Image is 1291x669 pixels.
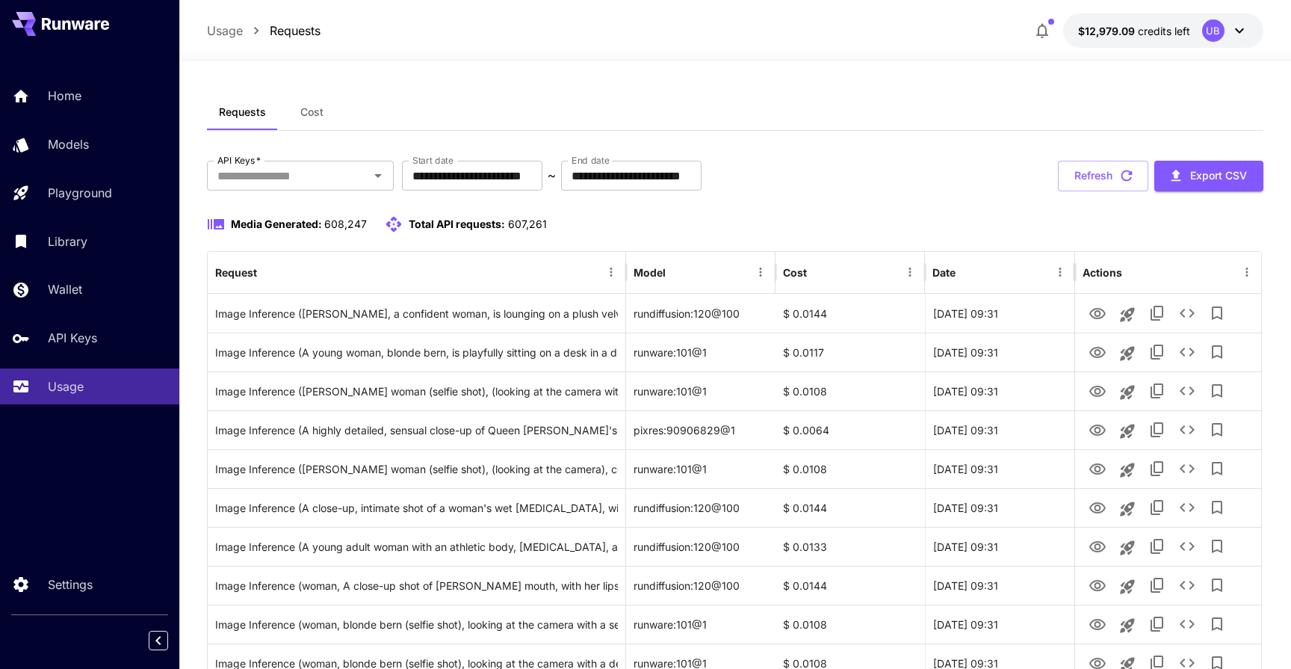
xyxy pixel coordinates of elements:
div: $ 0.0144 [775,294,925,333]
button: Add to library [1202,415,1232,445]
button: Copy TaskUUID [1142,454,1172,484]
div: Click to copy prompt [215,489,618,527]
div: $ 0.0108 [775,449,925,488]
nav: breadcrumb [207,22,321,40]
button: Menu [750,262,771,283]
span: Cost [300,105,323,119]
div: $12,979.08986 [1078,23,1190,39]
div: $ 0.0144 [775,488,925,527]
button: Launch in playground [1112,416,1142,446]
button: View [1083,531,1112,561]
button: Launch in playground [1112,339,1142,369]
span: 607,261 [508,218,547,230]
p: API Keys [48,329,97,347]
span: Media Generated: [231,218,322,230]
p: Playground [48,184,112,202]
button: Sort [258,262,279,283]
div: 29 Sep, 2025 09:31 [925,410,1074,449]
div: runware:101@1 [626,372,775,410]
span: Requests [219,105,266,119]
button: See details [1172,454,1202,484]
button: Add to library [1202,493,1232,522]
button: Copy TaskUUID [1142,298,1172,328]
div: rundiffusion:120@100 [626,527,775,566]
div: 29 Sep, 2025 09:31 [925,372,1074,410]
span: credits left [1138,25,1190,37]
p: ~ [548,167,556,185]
div: Click to copy prompt [215,450,618,488]
span: Total API requests: [409,218,505,230]
button: View [1083,453,1112,484]
p: Requests [270,22,321,40]
div: runware:101@1 [626,605,775,644]
button: View [1083,375,1112,406]
button: Refresh [1058,161,1148,191]
div: 29 Sep, 2025 09:31 [925,605,1074,644]
div: Request [215,266,257,279]
button: Menu [601,262,622,283]
button: Launch in playground [1112,455,1142,485]
div: $ 0.0117 [775,333,925,372]
div: $ 0.0108 [775,605,925,644]
div: Click to copy prompt [215,567,618,605]
button: Add to library [1202,298,1232,328]
button: View [1083,336,1112,367]
button: Launch in playground [1112,300,1142,330]
label: API Keys [217,154,261,167]
p: Usage [48,377,84,395]
div: UB [1202,19,1225,42]
div: rundiffusion:120@100 [626,488,775,527]
div: rundiffusion:120@100 [626,566,775,605]
button: See details [1172,531,1202,561]
button: See details [1172,298,1202,328]
div: Click to copy prompt [215,411,618,449]
button: View [1083,492,1112,522]
div: Model [634,266,666,279]
a: Usage [207,22,243,40]
button: Menu [1050,262,1071,283]
p: Home [48,87,81,105]
button: Sort [808,262,829,283]
button: Open [368,165,388,186]
button: View [1083,608,1112,639]
p: Wallet [48,280,82,298]
div: 29 Sep, 2025 09:31 [925,488,1074,527]
div: Click to copy prompt [215,372,618,410]
div: 29 Sep, 2025 09:31 [925,449,1074,488]
div: $ 0.0133 [775,527,925,566]
button: Copy TaskUUID [1142,337,1172,367]
button: Copy TaskUUID [1142,531,1172,561]
button: See details [1172,609,1202,639]
button: See details [1172,337,1202,367]
div: pixres:90906829@1 [626,410,775,449]
div: 29 Sep, 2025 09:31 [925,294,1074,333]
p: Settings [48,576,93,594]
button: Copy TaskUUID [1142,376,1172,406]
button: See details [1172,376,1202,406]
button: Add to library [1202,531,1232,561]
p: Models [48,135,89,153]
button: Menu [1236,262,1257,283]
button: Copy TaskUUID [1142,570,1172,600]
div: Cost [783,266,807,279]
button: Copy TaskUUID [1142,609,1172,639]
button: Menu [900,262,920,283]
button: Launch in playground [1112,494,1142,524]
div: Click to copy prompt [215,295,618,333]
button: See details [1172,415,1202,445]
div: Date [932,266,956,279]
div: Click to copy prompt [215,333,618,372]
button: Launch in playground [1112,611,1142,641]
button: Sort [957,262,978,283]
div: runware:101@1 [626,449,775,488]
button: View [1083,570,1112,600]
button: Add to library [1202,454,1232,484]
div: $ 0.0064 [775,410,925,449]
button: Export CSV [1154,161,1263,191]
button: $12,979.08986UB [1063,13,1263,48]
button: Sort [667,262,688,283]
button: Launch in playground [1112,533,1142,563]
button: View [1083,414,1112,445]
p: Library [48,232,87,250]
